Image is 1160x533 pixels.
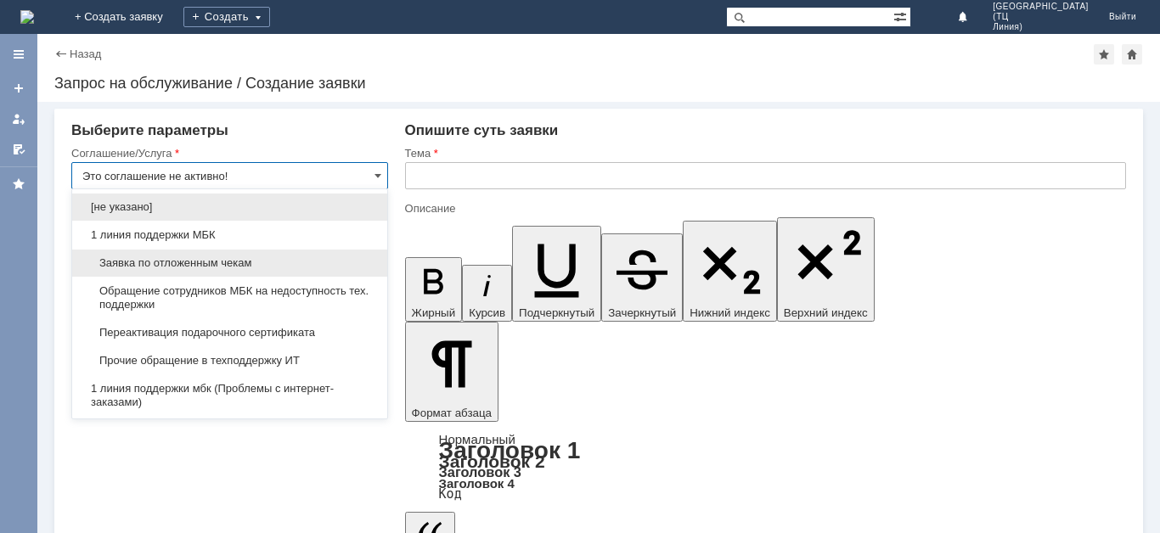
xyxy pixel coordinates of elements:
span: Прочие обращение в техподдержку ИТ [82,354,377,367]
span: Курсив [469,306,505,319]
a: Заголовок 3 [439,464,521,480]
span: Формат абзаца [412,407,492,419]
a: Мои заявки [5,105,32,132]
span: 1 линия поддержки МБК [82,228,377,242]
span: 1 линия поддержки мбк (Проблемы с интернет-заказами) [82,382,377,409]
button: Жирный [405,257,463,322]
button: Нижний индекс [683,221,777,322]
a: Перейти на домашнюю страницу [20,10,34,24]
a: Заголовок 2 [439,452,545,471]
span: Заявка по отложенным чекам [82,256,377,270]
span: Выберите параметры [71,122,228,138]
span: Подчеркнутый [519,306,594,319]
span: Расширенный поиск [893,8,910,24]
div: Формат абзаца [405,434,1126,500]
span: (ТЦ [993,12,1089,22]
a: Мои согласования [5,136,32,163]
button: Курсив [462,265,512,322]
img: logo [20,10,34,24]
span: Опишите суть заявки [405,122,559,138]
span: Переактивация подарочного сертификата [82,326,377,339]
div: Сделать домашней страницей [1122,44,1142,65]
span: Зачеркнутый [608,306,676,319]
span: [GEOGRAPHIC_DATA] [993,2,1089,12]
button: Верхний индекс [777,217,875,322]
span: Нижний индекс [690,306,770,319]
span: Обращение сотрудников МБК на недоступность тех. поддержки [82,284,377,311]
span: Верхний индекс [784,306,868,319]
div: Тема [405,148,1123,159]
a: Код [439,486,462,502]
a: Заголовок 1 [439,437,581,463]
span: [не указано] [82,200,377,214]
a: Нормальный [439,432,515,446]
span: Линия) [993,22,1089,32]
div: Описание [405,203,1123,214]
a: Создать заявку [5,75,32,102]
button: Подчеркнутый [512,226,601,322]
div: Соглашение/Услуга [71,148,385,159]
span: Жирный [412,306,456,319]
a: Заголовок 4 [439,476,515,491]
div: Добавить в избранное [1094,44,1114,65]
a: Назад [70,48,101,60]
div: Запрос на обслуживание / Создание заявки [54,75,1143,92]
button: Формат абзаца [405,322,498,422]
button: Зачеркнутый [601,233,683,322]
div: Создать [183,7,270,27]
